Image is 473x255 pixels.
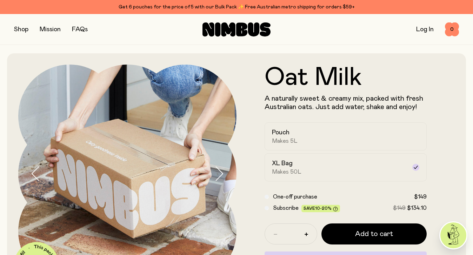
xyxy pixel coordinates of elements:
[321,223,427,244] button: Add to cart
[265,65,427,90] h1: Oat Milk
[273,205,299,211] span: Subscribe
[272,137,298,145] span: Makes 5L
[40,26,61,33] a: Mission
[440,222,466,248] img: agent
[393,205,406,211] span: $149
[304,206,338,212] span: Save
[315,206,332,210] span: 10-20%
[416,26,434,33] a: Log In
[273,194,317,200] span: One-off purchase
[72,26,88,33] a: FAQs
[272,159,293,168] h2: XL Bag
[272,128,289,137] h2: Pouch
[414,194,427,200] span: $149
[265,94,427,111] p: A naturally sweet & creamy mix, packed with fresh Australian oats. Just add water, shake and enjoy!
[445,22,459,36] button: 0
[14,3,459,11] div: Get 6 pouches for the price of 5 with our Bulk Pack ✨ Free Australian metro shipping for orders $59+
[355,229,393,239] span: Add to cart
[407,205,427,211] span: $134.10
[272,168,301,175] span: Makes 50L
